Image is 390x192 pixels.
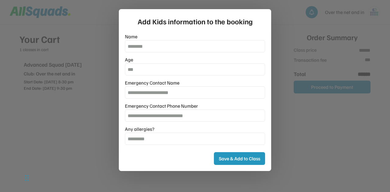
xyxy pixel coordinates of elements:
[125,102,198,110] div: Emergency Contact Phone Number
[125,56,133,63] div: Age
[138,16,253,27] div: Add Kids information to the booking
[125,125,154,133] div: Any allergies?
[214,152,265,165] button: Save & Add to Class
[125,33,137,40] div: Name
[125,79,179,86] div: Emergency Contact Name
